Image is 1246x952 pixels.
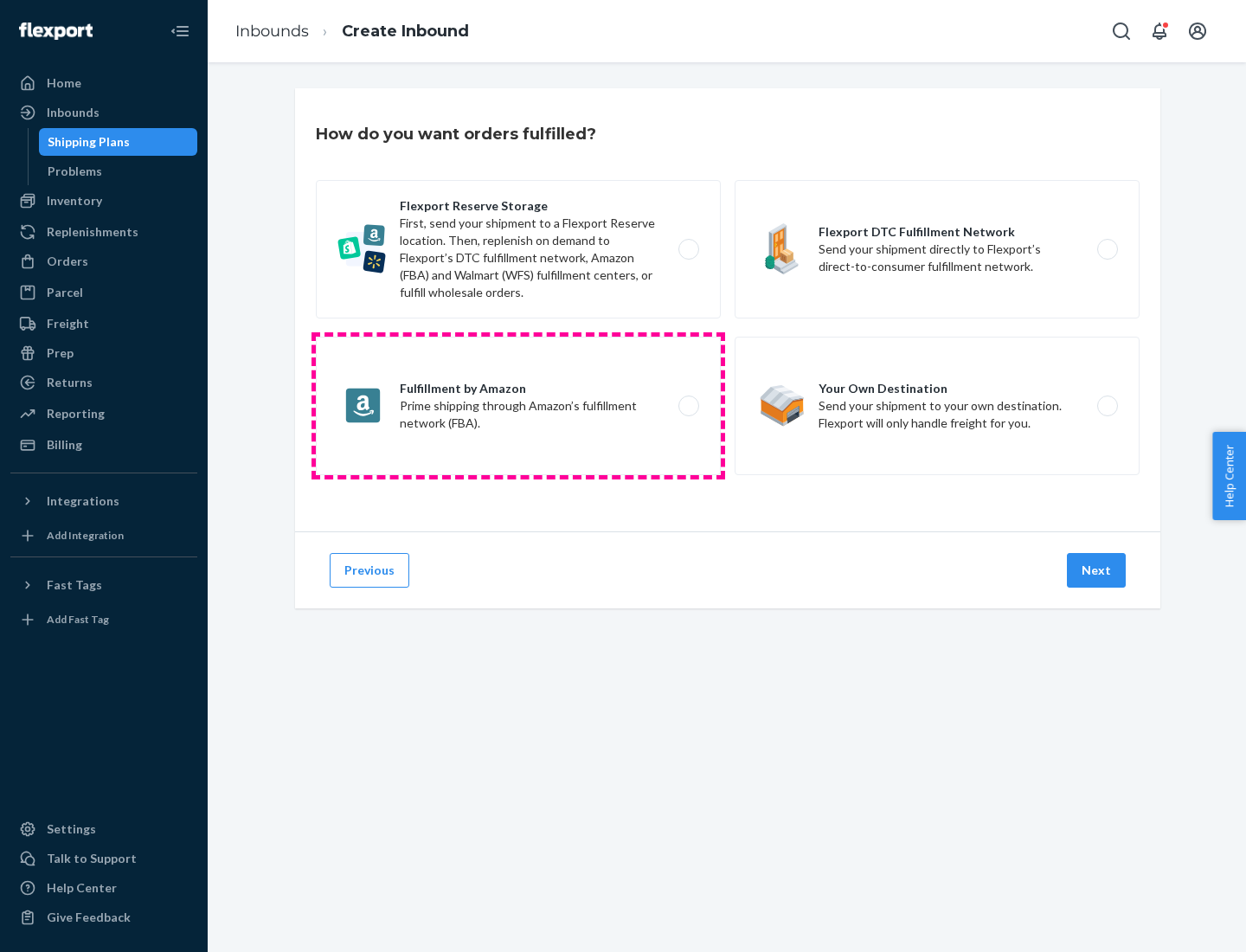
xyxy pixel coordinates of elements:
[10,815,197,843] a: Settings
[1180,14,1215,48] button: Open account menu
[47,74,81,92] div: Home
[47,820,96,838] div: Settings
[39,158,198,185] a: Problems
[47,879,117,897] div: Help Center
[47,850,137,867] div: Talk to Support
[39,128,198,156] a: Shipping Plans
[10,431,197,459] a: Billing
[10,310,197,338] a: Freight
[163,14,197,48] button: Close Navigation
[10,248,197,275] a: Orders
[47,528,124,543] div: Add Integration
[10,339,197,367] a: Prep
[222,6,483,57] ol: breadcrumbs
[342,22,469,41] a: Create Inbound
[10,904,197,931] button: Give Feedback
[10,845,197,872] a: Talk to Support
[47,192,102,209] div: Inventory
[10,218,197,246] a: Replenishments
[1142,14,1177,48] button: Open notifications
[1104,14,1139,48] button: Open Search Box
[10,69,197,97] a: Home
[19,23,93,40] img: Flexport logo
[47,405,105,422] div: Reporting
[48,163,102,180] div: Problems
[316,123,596,145] h3: How do you want orders fulfilled?
[47,374,93,391] div: Returns
[47,253,88,270] div: Orders
[47,576,102,594] div: Fast Tags
[47,315,89,332] div: Freight
[10,99,197,126] a: Inbounds
[47,284,83,301] div: Parcel
[47,344,74,362] div: Prep
[1067,553,1126,588] button: Next
[47,223,138,241] div: Replenishments
[10,400,197,428] a: Reporting
[10,606,197,634] a: Add Fast Tag
[47,436,82,453] div: Billing
[47,104,100,121] div: Inbounds
[10,187,197,215] a: Inventory
[47,492,119,510] div: Integrations
[10,571,197,599] button: Fast Tags
[330,553,409,588] button: Previous
[47,909,131,926] div: Give Feedback
[10,279,197,306] a: Parcel
[47,612,109,627] div: Add Fast Tag
[10,369,197,396] a: Returns
[10,487,197,515] button: Integrations
[10,522,197,550] a: Add Integration
[1212,432,1246,520] button: Help Center
[10,874,197,902] a: Help Center
[235,22,309,41] a: Inbounds
[48,133,130,151] div: Shipping Plans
